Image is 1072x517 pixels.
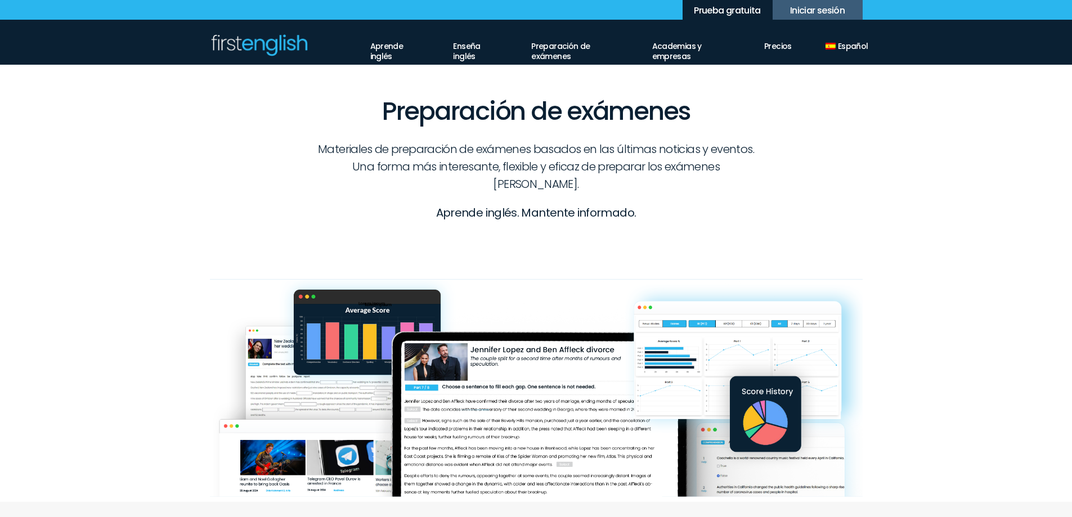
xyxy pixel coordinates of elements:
strong: Aprende inglés. Mantente informado. [436,205,636,221]
h1: Preparación de exámenes [210,65,863,129]
p: Materiales de preparación de exámenes basados en las últimas noticias y eventos. Una forma más in... [312,141,760,193]
a: Precios [764,34,792,52]
a: Aprende inglés [370,34,420,62]
span: Español [838,41,868,51]
a: Preparación de exámenes [531,34,618,62]
a: Academias y empresas [652,34,730,62]
img: Exams-wide-2.png [210,278,863,498]
a: Enseña inglés [453,34,497,62]
a: Español [826,34,863,52]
